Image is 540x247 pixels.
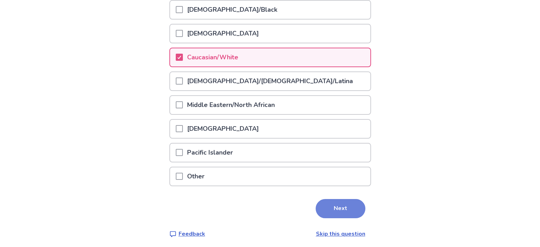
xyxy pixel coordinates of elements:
[183,72,357,90] p: [DEMOGRAPHIC_DATA]/[DEMOGRAPHIC_DATA]/Latina
[183,48,242,66] p: Caucasian/White
[169,230,205,238] a: Feedback
[183,25,263,43] p: [DEMOGRAPHIC_DATA]
[183,1,282,19] p: [DEMOGRAPHIC_DATA]/Black
[183,144,237,162] p: Pacific Islander
[179,230,205,238] p: Feedback
[183,167,209,186] p: Other
[183,96,279,114] p: Middle Eastern/North African
[316,230,365,238] a: Skip this question
[316,199,365,218] button: Next
[183,120,263,138] p: [DEMOGRAPHIC_DATA]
